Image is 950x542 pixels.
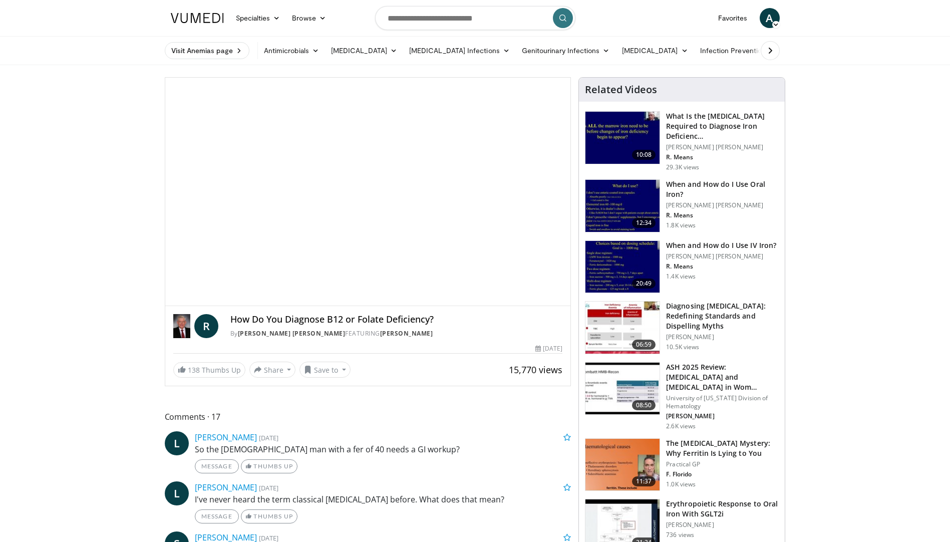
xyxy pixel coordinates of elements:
img: dbfd5f25-7945-44a5-8d2f-245839b470de.150x105_q85_crop-smart_upscale.jpg [585,363,660,415]
a: [PERSON_NAME] [380,329,433,338]
a: A [760,8,780,28]
span: 138 [188,365,200,375]
img: f7929ac2-4813-417a-bcb3-dbabb01c513c.150x105_q85_crop-smart_upscale.jpg [585,302,660,354]
p: [PERSON_NAME] [PERSON_NAME] [666,143,779,151]
p: I've never heard the term classical [MEDICAL_DATA] before. What does that mean? [195,493,571,505]
a: Thumbs Up [241,459,297,473]
a: Favorites [712,8,754,28]
input: Search topics, interventions [375,6,575,30]
img: b9c7e32f-a5ed-413e-9f38-5ddd217fc877.150x105_q85_crop-smart_upscale.jpg [585,439,660,491]
p: [PERSON_NAME] [PERSON_NAME] [666,252,776,260]
p: [PERSON_NAME] [666,333,779,341]
p: 29.3K views [666,163,699,171]
p: 1.4K views [666,273,696,281]
a: Specialties [230,8,286,28]
a: Browse [286,8,332,28]
p: 10.5K views [666,343,699,351]
p: So the [DEMOGRAPHIC_DATA] man with a fer of 40 needs a GI workup? [195,443,571,455]
a: [MEDICAL_DATA] Infections [403,41,516,61]
span: 15,770 views [509,364,562,376]
a: L [165,481,189,505]
a: Genitourinary Infections [516,41,616,61]
span: 06:59 [632,340,656,350]
a: [PERSON_NAME] [195,482,257,493]
span: 20:49 [632,279,656,289]
span: Comments 17 [165,410,571,423]
a: [PERSON_NAME] [195,432,257,443]
a: Message [195,509,239,523]
p: 1.8K views [666,221,696,229]
span: 11:37 [632,476,656,486]
small: [DATE] [259,483,278,492]
a: L [165,431,189,455]
a: 12:34 When and How do I Use Oral Iron? [PERSON_NAME] [PERSON_NAME] R. Means 1.8K views [585,179,779,232]
p: [PERSON_NAME] [666,521,779,529]
h4: Related Videos [585,84,657,96]
h3: The [MEDICAL_DATA] Mystery: Why Ferritin Is Lying to You [666,438,779,458]
h4: How Do You Diagnose B12 or Folate Deficiency? [230,314,562,325]
a: 10:08 What Is the [MEDICAL_DATA] Required to Diagnose Iron Deficienc… [PERSON_NAME] [PERSON_NAME]... [585,111,779,171]
a: Infection Prevention & Control [694,41,815,61]
a: Visit Anemias page [165,42,249,59]
img: 4e9eeae5-b6a7-41be-a190-5c4e432274eb.150x105_q85_crop-smart_upscale.jpg [585,180,660,232]
p: F. Florido [666,470,779,478]
span: 08:50 [632,400,656,410]
a: [PERSON_NAME] [PERSON_NAME] [238,329,346,338]
button: Save to [299,362,351,378]
p: R. Means [666,153,779,161]
span: 10:08 [632,150,656,160]
img: Dr. Robert T. Means Jr. [173,314,190,338]
p: R. Means [666,262,776,270]
img: 15adaf35-b496-4260-9f93-ea8e29d3ece7.150x105_q85_crop-smart_upscale.jpg [585,112,660,164]
p: Practical GP [666,460,779,468]
img: 210b7036-983c-4937-bd73-ab58786e5846.150x105_q85_crop-smart_upscale.jpg [585,241,660,293]
p: 2.6K views [666,422,696,430]
p: 1.0K views [666,480,696,488]
video-js: Video Player [165,78,571,306]
p: [PERSON_NAME] [666,412,779,420]
a: [MEDICAL_DATA] [325,41,403,61]
h3: Erythropoietic Response to Oral Iron With SGLT2i [666,499,779,519]
h3: ASH 2025 Review: [MEDICAL_DATA] and [MEDICAL_DATA] in Wom… [666,362,779,392]
a: [MEDICAL_DATA] [616,41,694,61]
span: 12:34 [632,218,656,228]
h3: When and How do I Use Oral Iron? [666,179,779,199]
p: 736 views [666,531,694,539]
a: 06:59 Diagnosing [MEDICAL_DATA]: Redefining Standards and Dispelling Myths [PERSON_NAME] 10.5K views [585,301,779,354]
h3: What Is the [MEDICAL_DATA] Required to Diagnose Iron Deficienc… [666,111,779,141]
h3: When and How do I Use IV Iron? [666,240,776,250]
div: By FEATURING [230,329,562,338]
p: [PERSON_NAME] [PERSON_NAME] [666,201,779,209]
img: VuMedi Logo [171,13,224,23]
a: 20:49 When and How do I Use IV Iron? [PERSON_NAME] [PERSON_NAME] R. Means 1.4K views [585,240,779,294]
a: Antimicrobials [258,41,325,61]
p: R. Means [666,211,779,219]
small: [DATE] [259,433,278,442]
a: 11:37 The [MEDICAL_DATA] Mystery: Why Ferritin Is Lying to You Practical GP F. Florido 1.0K views [585,438,779,491]
a: 08:50 ASH 2025 Review: [MEDICAL_DATA] and [MEDICAL_DATA] in Wom… University of [US_STATE] Divisio... [585,362,779,430]
a: Message [195,459,239,473]
h3: Diagnosing [MEDICAL_DATA]: Redefining Standards and Dispelling Myths [666,301,779,331]
div: [DATE] [535,344,562,353]
p: University of [US_STATE] Division of Hematology [666,394,779,410]
a: 138 Thumbs Up [173,362,245,378]
a: Thumbs Up [241,509,297,523]
a: R [194,314,218,338]
button: Share [249,362,296,378]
